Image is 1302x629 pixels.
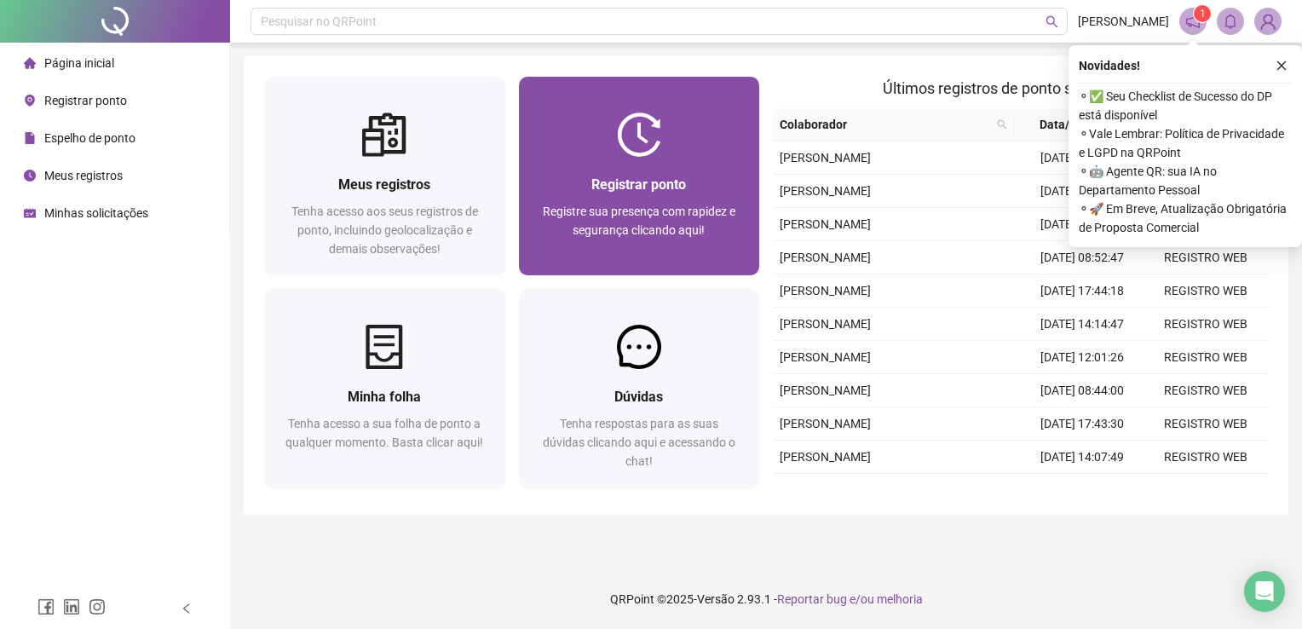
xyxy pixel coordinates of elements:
td: [DATE] 12:01:26 [1021,341,1144,374]
td: [DATE] 14:10:11 [1021,175,1144,208]
span: Meus registros [338,176,430,193]
span: Data/Hora [1021,115,1114,134]
span: search [997,119,1007,130]
span: [PERSON_NAME] [780,284,871,297]
span: [PERSON_NAME] [780,251,871,264]
td: [DATE] 17:43:30 [1021,407,1144,441]
a: Meus registrosTenha acesso aos seus registros de ponto, incluindo geolocalização e demais observa... [264,77,505,275]
span: Minhas solicitações [44,206,148,220]
td: [DATE] 12:02:38 [1021,474,1144,507]
span: Últimos registros de ponto sincronizados [883,79,1158,97]
span: [PERSON_NAME] [1078,12,1169,31]
img: 87183 [1255,9,1281,34]
sup: 1 [1194,5,1211,22]
td: [DATE] 08:52:47 [1021,241,1144,274]
td: [DATE] 17:44:18 [1021,274,1144,308]
span: Colaborador [780,115,990,134]
span: left [181,603,193,615]
span: 1 [1200,8,1206,20]
td: REGISTRO WEB [1144,274,1268,308]
span: close [1276,60,1288,72]
span: Página inicial [44,56,114,70]
th: Data/Hora [1014,108,1134,141]
td: REGISTRO WEB [1144,308,1268,341]
span: ⚬ 🚀 Em Breve, Atualização Obrigatória de Proposta Comercial [1079,199,1292,237]
span: [PERSON_NAME] [780,317,871,331]
td: REGISTRO WEB [1144,374,1268,407]
span: [PERSON_NAME] [780,417,871,430]
span: environment [24,95,36,107]
td: [DATE] 14:07:49 [1021,441,1144,474]
span: schedule [24,207,36,219]
span: ⚬ 🤖 Agente QR: sua IA no Departamento Pessoal [1079,162,1292,199]
span: linkedin [63,598,80,615]
span: Minha folha [348,389,421,405]
span: ⚬ Vale Lembrar: Política de Privacidade e LGPD na QRPoint [1079,124,1292,162]
td: [DATE] 12:06:22 [1021,208,1144,241]
td: REGISTRO WEB [1144,441,1268,474]
span: Reportar bug e/ou melhoria [777,592,923,606]
td: REGISTRO WEB [1144,241,1268,274]
td: [DATE] 14:14:47 [1021,308,1144,341]
span: Registrar ponto [44,94,127,107]
span: Novidades ! [1079,56,1140,75]
span: [PERSON_NAME] [780,217,871,231]
td: [DATE] 17:40:48 [1021,141,1144,175]
span: Tenha acesso a sua folha de ponto a qualquer momento. Basta clicar aqui! [285,417,483,449]
span: [PERSON_NAME] [780,450,871,464]
span: Dúvidas [614,389,663,405]
span: bell [1223,14,1238,29]
span: clock-circle [24,170,36,182]
span: Espelho de ponto [44,131,135,145]
span: [PERSON_NAME] [780,350,871,364]
span: [PERSON_NAME] [780,151,871,164]
td: REGISTRO WEB [1144,474,1268,507]
span: facebook [37,598,55,615]
span: Meus registros [44,169,123,182]
td: REGISTRO WEB [1144,407,1268,441]
span: Registre sua presença com rapidez e segurança clicando aqui! [543,205,735,237]
td: REGISTRO WEB [1144,341,1268,374]
span: ⚬ ✅ Seu Checklist de Sucesso do DP está disponível [1079,87,1292,124]
span: Tenha acesso aos seus registros de ponto, incluindo geolocalização e demais observações! [291,205,478,256]
a: Minha folhaTenha acesso a sua folha de ponto a qualquer momento. Basta clicar aqui! [264,289,505,488]
span: Versão [697,592,735,606]
span: notification [1185,14,1201,29]
span: search [994,112,1011,137]
span: instagram [89,598,106,615]
a: Registrar pontoRegistre sua presença com rapidez e segurança clicando aqui! [519,77,760,275]
span: [PERSON_NAME] [780,384,871,397]
span: Tenha respostas para as suas dúvidas clicando aqui e acessando o chat! [543,417,735,468]
footer: QRPoint © 2025 - 2.93.1 - [230,569,1302,629]
span: home [24,57,36,69]
span: search [1046,15,1058,28]
td: [DATE] 08:44:00 [1021,374,1144,407]
a: DúvidasTenha respostas para as suas dúvidas clicando aqui e acessando o chat! [519,289,760,488]
span: Registrar ponto [591,176,686,193]
span: file [24,132,36,144]
span: [PERSON_NAME] [780,184,871,198]
div: Open Intercom Messenger [1244,571,1285,612]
